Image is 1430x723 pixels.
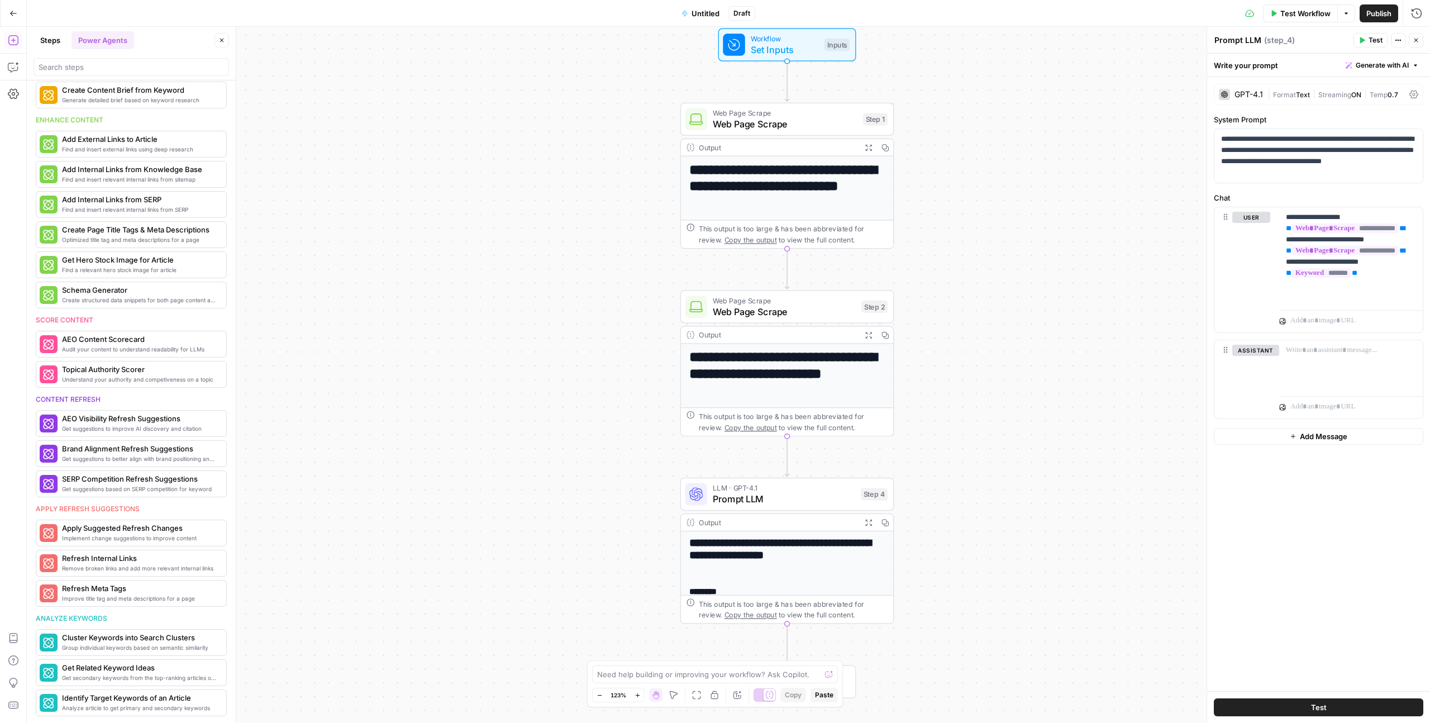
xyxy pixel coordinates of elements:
span: Web Page Scrape [713,107,857,118]
button: Add Message [1214,428,1423,445]
div: This output is too large & has been abbreviated for review. to view the full content. [699,411,888,432]
div: Step 4 [861,488,888,500]
span: LLM · GPT-4.1 [713,483,855,494]
label: System Prompt [1214,114,1423,125]
span: Improve title tag and meta descriptions for a page [62,594,217,603]
span: Find a relevant hero stock image for article [62,265,217,274]
span: Add Internal Links from Knowledge Base [62,164,217,175]
span: Set Inputs [751,42,819,56]
span: Optimized title tag and meta descriptions for a page [62,235,217,244]
button: Generate with AI [1341,58,1423,73]
button: Paste [811,688,838,702]
div: This output is too large & has been abbreviated for review. to view the full content. [699,598,888,620]
span: Temp [1370,91,1388,99]
span: Topical Authority Scorer [62,364,217,375]
span: Audit your content to understand readability for LLMs [62,345,217,354]
span: Add Message [1300,431,1347,442]
span: Prompt LLM [713,492,855,506]
span: Copy the output [724,611,777,619]
span: Apply Suggested Refresh Changes [62,522,217,534]
span: Get secondary keywords from the top-ranking articles of a target search term [62,673,217,682]
span: End [751,670,845,681]
span: Format [1273,91,1296,99]
span: AEO Visibility Refresh Suggestions [62,413,217,424]
div: Inputs [824,39,850,51]
span: Output [751,679,845,693]
span: Identify Target Keywords of an Article [62,692,217,703]
span: Get suggestions to improve AI discovery and citation [62,424,217,433]
g: Edge from start to step_1 [785,61,789,102]
button: Test [1353,33,1388,47]
span: Refresh Internal Links [62,553,217,564]
div: Step 2 [861,301,888,313]
span: Copy [785,690,802,700]
span: Create structured data snippets for both page content and images [62,296,217,305]
div: Score content [36,315,227,325]
span: Get suggestions based on SERP competition for keyword [62,484,217,493]
div: assistant [1214,340,1270,418]
span: Remove broken links and add more relevant internal links [62,564,217,573]
button: user [1232,212,1270,223]
span: 0.7 [1388,91,1398,99]
div: WorkflowSet InputsInputs [680,28,894,61]
span: Copy the output [724,236,777,244]
span: Cluster Keywords into Search Clusters [62,632,217,643]
div: Enhance content [36,115,227,125]
button: Copy [780,688,806,702]
span: Get suggestions to better align with brand positioning and tone [62,454,217,463]
span: Copy the output [724,423,777,431]
div: Step 1 [863,113,888,125]
div: Write your prompt [1207,54,1430,77]
span: Schema Generator [62,284,217,296]
span: Get Related Keyword Ideas [62,662,217,673]
g: Edge from step_2 to step_4 [785,436,789,477]
span: Add External Links to Article [62,134,217,145]
div: Output [699,330,856,341]
span: Workflow [751,33,819,44]
span: SERP Competition Refresh Suggestions [62,473,217,484]
button: Publish [1360,4,1398,22]
span: ON [1351,91,1361,99]
span: Publish [1366,8,1391,19]
div: Apply refresh suggestions [36,504,227,514]
span: Test [1311,702,1327,713]
span: Get Hero Stock Image for Article [62,254,217,265]
span: Web Page Scrape [713,295,856,306]
label: Chat [1214,192,1423,203]
span: | [1361,88,1370,99]
span: Brand Alignment Refresh Suggestions [62,443,217,454]
span: Generate with AI [1356,60,1409,70]
span: Streaming [1318,91,1351,99]
span: | [1310,88,1318,99]
div: Output [699,142,856,153]
span: AEO Content Scorecard [62,334,217,345]
div: EndOutput [680,665,894,698]
div: Analyze keywords [36,613,227,624]
span: Web Page Scrape [713,305,856,318]
span: Create Page Title Tags & Meta Descriptions [62,224,217,235]
button: Power Agents [71,31,134,49]
span: Find and insert relevant internal links from sitemap [62,175,217,184]
span: Understand your authority and competiveness on a topic [62,375,217,384]
span: ( step_4 ) [1264,35,1295,46]
span: Draft [733,8,750,18]
span: Test Workflow [1280,8,1331,19]
button: Steps [34,31,67,49]
span: 123% [611,691,626,700]
span: Add Internal Links from SERP [62,194,217,205]
span: Untitled [692,8,719,19]
span: Refresh Meta Tags [62,583,217,594]
input: Search steps [39,61,224,73]
button: Test [1214,698,1423,716]
div: user [1214,207,1270,332]
button: assistant [1232,345,1279,356]
span: | [1267,88,1273,99]
div: This output is too large & has been abbreviated for review. to view the full content. [699,223,888,245]
span: Find and insert external links using deep research [62,145,217,154]
div: Output [699,517,856,528]
span: Analyze article to get primary and secondary keywords [62,703,217,712]
span: Create Content Brief from Keyword [62,84,217,96]
span: Web Page Scrape [713,117,857,131]
span: Test [1369,35,1383,45]
span: Text [1296,91,1310,99]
